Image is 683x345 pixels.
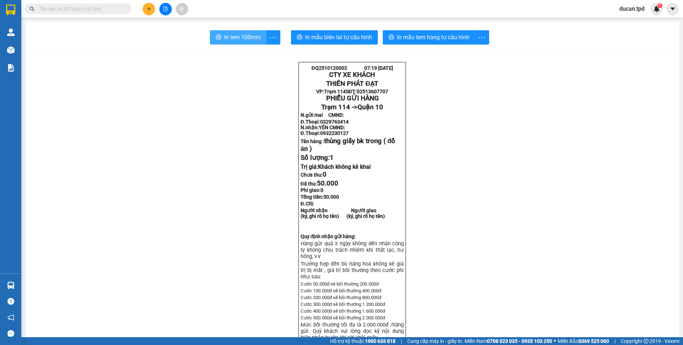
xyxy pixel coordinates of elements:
span: Cước 100.000đ sẽ bồi thường 400.000đ [301,288,381,293]
span: plus [147,6,152,11]
span: YÊN CMND: [319,125,345,130]
span: Hàng gửi quá 3 ngày không đến nhận công ty không chịu trách nhiệm khi thất lạc, hư hỏn... [301,240,404,260]
button: file-add [159,3,172,15]
span: | [614,337,615,345]
span: more [475,33,489,42]
strong: Tên hàng : [301,138,395,152]
span: question-circle [7,298,14,305]
span: ducan.tpd [614,4,650,13]
strong: Đ.Thoại: [301,130,349,136]
span: printer [388,34,394,41]
span: ⚪️ [554,340,556,343]
button: more [475,30,489,45]
span: Số lượng: [301,154,334,162]
span: message [7,330,14,337]
img: logo-vxr [6,5,15,15]
strong: N.nhận: [301,125,345,130]
span: [DATE] [378,65,393,71]
span: Trạm 114 -> [321,103,383,111]
span: 0 [323,171,327,178]
img: icon-new-feature [653,6,660,12]
span: ĐQ2510120002 [311,65,347,71]
span: 0932230127 [320,130,349,136]
span: caret-down [669,6,676,12]
strong: Đã thu: [301,181,338,187]
span: Hỗ trợ kỹ thuật: [330,337,396,345]
span: Miền Bắc [558,337,609,345]
strong: 1900 633 818 [365,338,396,344]
span: thùng giấy bk trong ( đồ ăn ) [301,137,395,153]
span: In tem 100mm [224,33,261,42]
span: Trường hợp đền bù hàng hoá không kê giá trị bị mất , giá trị bồi thường theo cước phí như sau: [301,261,404,280]
span: 1 [330,154,334,162]
strong: Đ.Thoại: [301,119,349,125]
span: Trạm 114 [324,89,346,94]
span: Mức bồi thường tối đa là 2.000.000đ /hàng gửi. Quý khách vui lòng đọc kỹ nội dung biên nhận trước... [301,322,404,341]
span: Cước 500.000đ sẽ bồi thường 2.000.000đ [301,315,385,320]
span: 1 [658,3,661,8]
span: mai CMND: [314,112,344,118]
sup: 1 [657,3,662,8]
span: printer [297,34,302,41]
span: Cước 200.000đ sẽ bồi thường 800.000đ [301,295,381,300]
strong: Phí giao: [301,187,323,193]
span: Cung cấp máy in - giấy in: [407,337,463,345]
span: | [401,337,402,345]
strong: 0369 525 060 [578,338,609,344]
span: more [266,33,280,42]
strong: VP: SĐT: [316,89,388,94]
span: Tổng tiền: [301,194,339,200]
strong: 0708 023 035 - 0935 103 250 [487,338,552,344]
span: copyright [644,339,648,344]
button: caret-down [666,3,679,15]
span: PHIẾU GỬI HÀNG [326,94,379,102]
span: 50.000 [323,194,339,200]
span: 02513607707 [357,89,388,94]
span: search [30,6,35,11]
img: solution-icon [7,64,15,72]
button: printerIn tem 100mm [210,30,266,45]
span: In mẫu biên lai tự cấu hình [305,33,372,42]
strong: (ký, ghi rõ họ tên) (ký, ghi rõ họ tên) [301,213,385,219]
span: Cước 50.000đ sẽ bồi thường 200.000đ [301,281,379,287]
span: notification [7,314,14,321]
span: Miền Nam [465,337,552,345]
img: warehouse-icon [7,28,15,36]
span: In mẫu tem hàng tự cấu hình [397,33,470,42]
strong: Quy định nhận gửi hàng: [301,234,356,239]
span: Quận 10 [358,103,383,111]
strong: Người nhận Người giao [301,208,376,213]
span: printer [216,34,221,41]
strong: N.gửi: [301,112,344,118]
input: Tìm tên, số ĐT hoặc mã đơn [39,5,123,13]
span: Khách không kê khai [318,163,371,170]
img: warehouse-icon [7,46,15,54]
img: warehouse-icon [7,282,15,289]
span: Cước 300.000đ sẽ bồi thường 1.200.000đ [301,302,385,307]
button: more [266,30,280,45]
span: Trị giá: [301,163,371,170]
span: 50.000 [317,179,338,187]
span: 0329763414 [320,119,349,125]
span: Cước 400.000đ sẽ bồi thường 1.600.000đ [301,308,385,314]
button: aim [176,3,188,15]
strong: CTY XE KHÁCH [329,71,375,79]
span: aim [179,6,184,11]
strong: Chưa thu: [301,172,327,178]
button: printerIn mẫu biên lai tự cấu hình [291,30,378,45]
button: plus [143,3,155,15]
span: 07:19 [364,65,377,71]
button: printerIn mẫu tem hàng tự cấu hình [383,30,475,45]
span: Đ.Chỉ: [301,201,314,207]
span: file-add [163,6,168,11]
strong: THIÊN PHÁT ĐẠT [326,80,378,88]
span: 0 [321,187,323,193]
